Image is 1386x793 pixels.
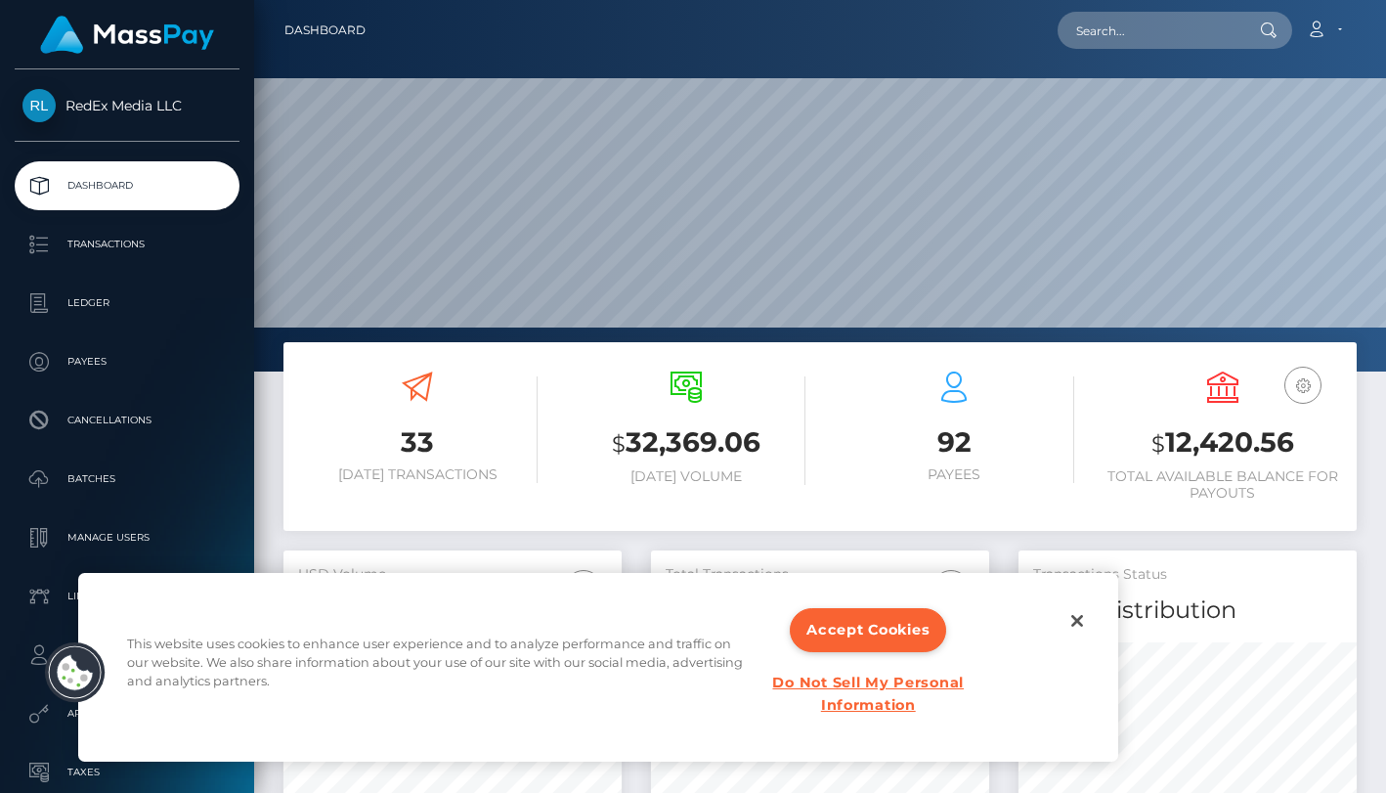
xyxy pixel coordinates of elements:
[666,565,975,585] h5: Total Transactions
[22,171,232,200] p: Dashboard
[1056,599,1099,642] button: Close
[15,396,239,445] a: Cancellations
[790,608,946,652] button: Accept Cookies
[1033,565,1342,585] h5: Transactions Status
[764,662,973,727] button: Do Not Sell My Personal Information
[22,582,232,611] p: Links
[567,423,806,463] h3: 32,369.06
[298,423,538,462] h3: 33
[1058,12,1241,49] input: Search...
[1104,423,1343,463] h3: 12,420.56
[22,347,232,376] p: Payees
[40,16,214,54] img: MassPay Logo
[22,464,232,494] p: Batches
[298,466,538,483] h6: [DATE] Transactions
[78,573,1118,762] div: Cookie banner
[127,635,744,701] div: This website uses cookies to enhance user experience and to analyze performance and traffic on ou...
[22,406,232,435] p: Cancellations
[1104,468,1343,502] h6: Total Available Balance for Payouts
[78,573,1118,762] div: Privacy
[15,631,239,680] a: User Profile
[44,641,107,704] button: Cookies
[1033,594,1342,628] h4: Daily Distribution
[567,468,806,485] h6: [DATE] Volume
[15,161,239,210] a: Dashboard
[22,699,232,728] p: API Keys
[22,288,232,318] p: Ledger
[15,279,239,328] a: Ledger
[15,455,239,504] a: Batches
[15,572,239,621] a: Links
[22,640,232,670] p: User Profile
[835,423,1074,462] h3: 92
[22,523,232,552] p: Manage Users
[15,337,239,386] a: Payees
[1151,430,1165,458] small: $
[22,758,232,787] p: Taxes
[15,97,239,114] span: RedEx Media LLC
[22,230,232,259] p: Transactions
[284,10,366,51] a: Dashboard
[835,466,1074,483] h6: Payees
[612,430,626,458] small: $
[15,689,239,738] a: API Keys
[298,565,607,585] h5: USD Volume
[15,220,239,269] a: Transactions
[22,89,56,122] img: RedEx Media LLC
[15,513,239,562] a: Manage Users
